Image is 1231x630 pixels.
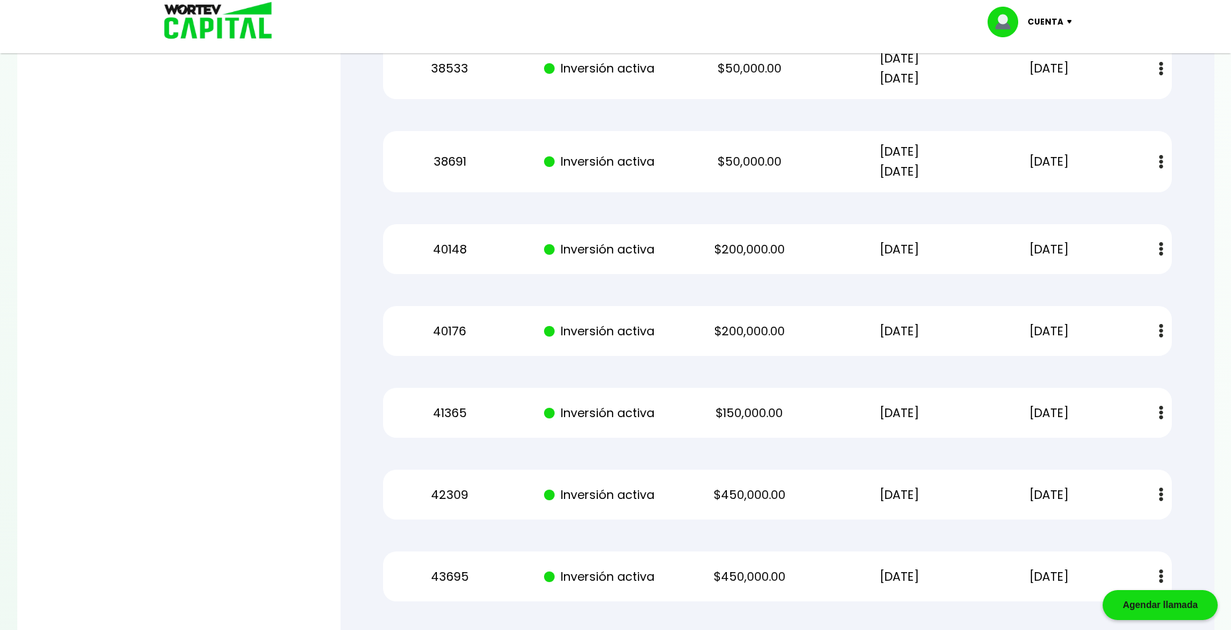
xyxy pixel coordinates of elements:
p: Inversión activa [537,239,663,259]
p: $50,000.00 [686,59,813,79]
p: 38533 [386,59,513,79]
img: profile-image [988,7,1027,37]
p: Inversión activa [537,403,663,423]
p: $50,000.00 [686,152,813,172]
p: Inversión activa [537,567,663,587]
p: Inversión activa [537,59,663,79]
p: 38691 [386,152,513,172]
p: [DATE] [DATE] [836,49,962,88]
p: [DATE] [986,152,1113,172]
p: $200,000.00 [686,239,813,259]
p: [DATE] [836,321,962,341]
p: [DATE] [986,485,1113,505]
p: [DATE] [986,403,1113,423]
p: $200,000.00 [686,321,813,341]
p: Inversión activa [537,321,663,341]
div: Agendar llamada [1103,590,1218,620]
p: [DATE] [986,59,1113,79]
p: [DATE] [836,567,962,587]
p: [DATE] [DATE] [836,142,962,182]
p: [DATE] [986,321,1113,341]
p: 42309 [386,485,513,505]
p: $150,000.00 [686,403,813,423]
p: 43695 [386,567,513,587]
p: [DATE] [836,485,962,505]
p: [DATE] [986,567,1113,587]
p: 40148 [386,239,513,259]
p: $450,000.00 [686,485,813,505]
p: 41365 [386,403,513,423]
p: Cuenta [1027,12,1063,32]
p: Inversión activa [537,485,663,505]
p: 40176 [386,321,513,341]
p: $450,000.00 [686,567,813,587]
p: [DATE] [836,239,962,259]
p: Inversión activa [537,152,663,172]
p: [DATE] [986,239,1113,259]
p: [DATE] [836,403,962,423]
img: icon-down [1063,20,1081,24]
